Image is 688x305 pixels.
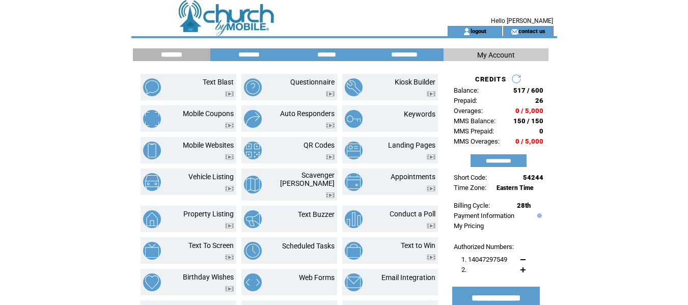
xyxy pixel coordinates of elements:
span: Short Code: [454,174,487,181]
span: 150 / 150 [513,117,543,125]
img: video.png [225,286,234,292]
img: video.png [427,154,435,160]
img: email-integration.png [345,273,363,291]
img: scheduled-tasks.png [244,242,262,260]
img: vehicle-listing.png [143,173,161,191]
a: Questionnaire [290,78,335,86]
span: CREDITS [475,75,506,83]
a: Scheduled Tasks [282,242,335,250]
img: text-to-win.png [345,242,363,260]
a: Property Listing [183,210,234,218]
img: video.png [326,91,335,97]
span: 0 / 5,000 [515,107,543,115]
a: Web Forms [299,273,335,282]
span: 28th [517,202,531,209]
img: text-buzzer.png [244,210,262,228]
span: Billing Cycle: [454,202,490,209]
span: 2. [461,266,466,273]
span: MMS Overages: [454,137,500,145]
img: kiosk-builder.png [345,78,363,96]
span: 54244 [523,174,543,181]
span: Authorized Numbers: [454,243,514,251]
span: MMS Prepaid: [454,127,494,135]
img: property-listing.png [143,210,161,228]
img: video.png [326,192,335,198]
a: My Pricing [454,222,484,230]
span: Overages: [454,107,483,115]
a: Mobile Websites [183,141,234,149]
img: video.png [225,223,234,229]
span: 0 / 5,000 [515,137,543,145]
img: keywords.png [345,110,363,128]
a: Kiosk Builder [395,78,435,86]
img: text-blast.png [143,78,161,96]
span: Hello [PERSON_NAME] [491,17,553,24]
span: 1. 14047297549 [461,256,507,263]
img: video.png [427,255,435,260]
a: Text Blast [203,78,234,86]
a: Keywords [404,110,435,118]
a: QR Codes [304,141,335,149]
img: video.png [225,255,234,260]
a: Conduct a Poll [390,210,435,218]
img: video.png [326,123,335,128]
img: birthday-wishes.png [143,273,161,291]
img: web-forms.png [244,273,262,291]
img: video.png [427,186,435,191]
img: help.gif [535,213,542,218]
a: Birthday Wishes [183,273,234,281]
a: Text Buzzer [298,210,335,218]
a: Payment Information [454,212,514,219]
a: Email Integration [381,273,435,282]
img: qr-codes.png [244,142,262,159]
a: Auto Responders [280,109,335,118]
span: Eastern Time [497,184,534,191]
img: contact_us_icon.gif [511,27,518,36]
span: 0 [539,127,543,135]
span: MMS Balance: [454,117,496,125]
img: video.png [225,123,234,128]
a: logout [471,27,486,34]
img: video.png [225,186,234,191]
a: Mobile Coupons [183,109,234,118]
img: auto-responders.png [244,110,262,128]
img: mobile-coupons.png [143,110,161,128]
a: Vehicle Listing [188,173,234,181]
a: Text to Win [401,241,435,249]
span: My Account [477,51,515,59]
img: video.png [427,91,435,97]
img: video.png [225,154,234,160]
img: landing-pages.png [345,142,363,159]
img: text-to-screen.png [143,242,161,260]
span: Balance: [454,87,479,94]
img: account_icon.gif [463,27,471,36]
img: mobile-websites.png [143,142,161,159]
span: Prepaid: [454,97,477,104]
a: contact us [518,27,545,34]
img: video.png [225,91,234,97]
span: 26 [535,97,543,104]
a: Text To Screen [188,241,234,249]
span: 517 / 600 [513,87,543,94]
a: Scavenger [PERSON_NAME] [280,171,335,187]
img: appointments.png [345,173,363,191]
span: Time Zone: [454,184,486,191]
a: Landing Pages [388,141,435,149]
img: conduct-a-poll.png [345,210,363,228]
img: video.png [326,154,335,160]
img: scavenger-hunt.png [244,176,262,193]
a: Appointments [391,173,435,181]
img: video.png [427,223,435,229]
img: questionnaire.png [244,78,262,96]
